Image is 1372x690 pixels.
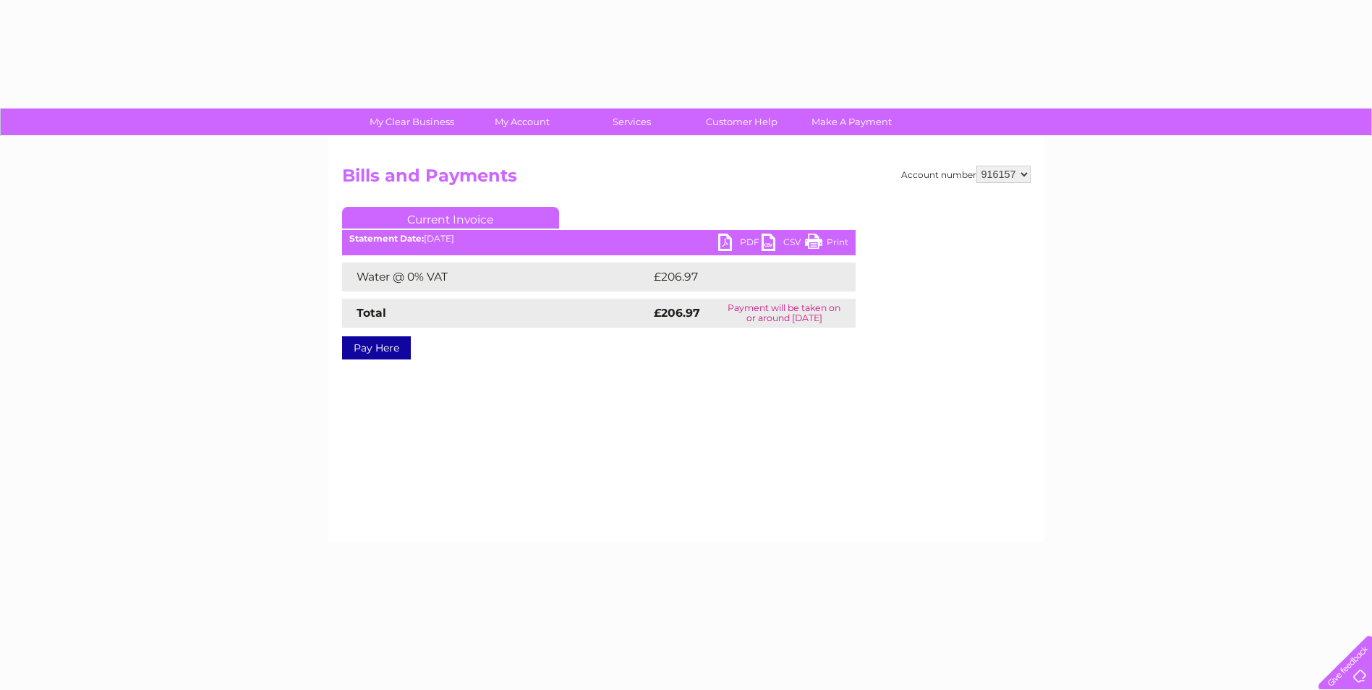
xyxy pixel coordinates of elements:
[462,108,581,135] a: My Account
[342,166,1031,193] h2: Bills and Payments
[342,234,856,244] div: [DATE]
[349,233,424,244] b: Statement Date:
[357,306,386,320] strong: Total
[342,263,650,291] td: Water @ 0% VAT
[650,263,830,291] td: £206.97
[713,299,855,328] td: Payment will be taken on or around [DATE]
[342,336,411,359] a: Pay Here
[654,306,700,320] strong: £206.97
[792,108,911,135] a: Make A Payment
[762,234,805,255] a: CSV
[352,108,472,135] a: My Clear Business
[342,207,559,229] a: Current Invoice
[718,234,762,255] a: PDF
[572,108,691,135] a: Services
[682,108,801,135] a: Customer Help
[805,234,848,255] a: Print
[901,166,1031,183] div: Account number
